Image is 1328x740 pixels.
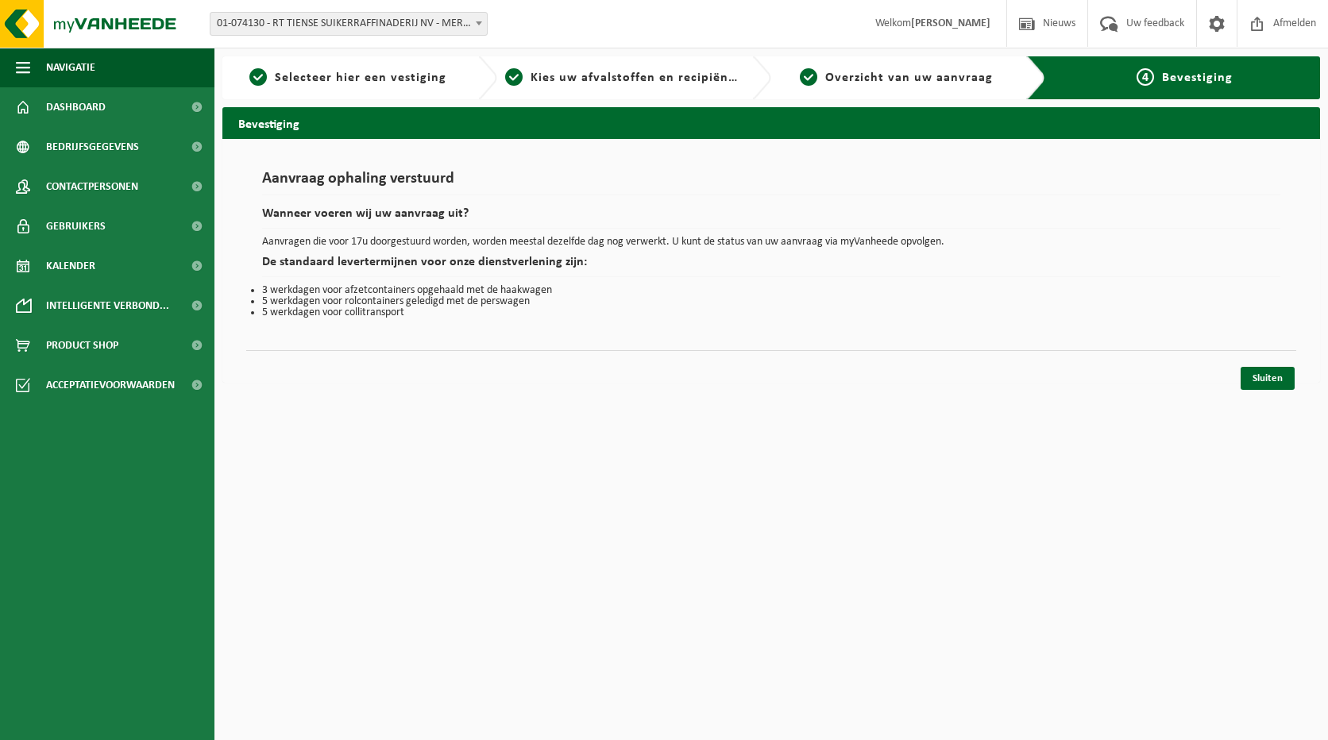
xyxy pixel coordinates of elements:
[210,13,487,35] span: 01-074130 - RT TIENSE SUIKERRAFFINADERIJ NV - MERKSEM
[262,207,1280,229] h2: Wanneer voeren wij uw aanvraag uit?
[46,167,138,206] span: Contactpersonen
[230,68,465,87] a: 1Selecteer hier een vestiging
[275,71,446,84] span: Selecteer hier een vestiging
[46,365,175,405] span: Acceptatievoorwaarden
[262,171,1280,195] h1: Aanvraag ophaling verstuurd
[46,127,139,167] span: Bedrijfsgegevens
[911,17,990,29] strong: [PERSON_NAME]
[262,307,1280,318] li: 5 werkdagen voor collitransport
[262,237,1280,248] p: Aanvragen die voor 17u doorgestuurd worden, worden meestal dezelfde dag nog verwerkt. U kunt de s...
[249,68,267,86] span: 1
[1137,68,1154,86] span: 4
[262,296,1280,307] li: 5 werkdagen voor rolcontainers geledigd met de perswagen
[262,256,1280,277] h2: De standaard levertermijnen voor onze dienstverlening zijn:
[505,68,523,86] span: 2
[505,68,740,87] a: 2Kies uw afvalstoffen en recipiënten
[46,326,118,365] span: Product Shop
[825,71,993,84] span: Overzicht van uw aanvraag
[46,48,95,87] span: Navigatie
[210,12,488,36] span: 01-074130 - RT TIENSE SUIKERRAFFINADERIJ NV - MERKSEM
[46,206,106,246] span: Gebruikers
[531,71,749,84] span: Kies uw afvalstoffen en recipiënten
[46,246,95,286] span: Kalender
[46,87,106,127] span: Dashboard
[46,286,169,326] span: Intelligente verbond...
[1162,71,1233,84] span: Bevestiging
[262,285,1280,296] li: 3 werkdagen voor afzetcontainers opgehaald met de haakwagen
[222,107,1320,138] h2: Bevestiging
[800,68,817,86] span: 3
[779,68,1014,87] a: 3Overzicht van uw aanvraag
[1241,367,1295,390] a: Sluiten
